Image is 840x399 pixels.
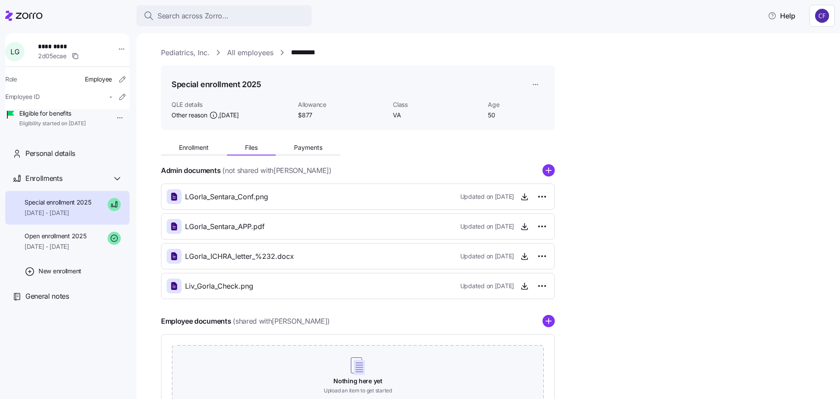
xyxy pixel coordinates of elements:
span: New enrollment [38,267,81,275]
span: Updated on [DATE] [460,282,514,290]
span: Help [768,11,795,21]
span: Files [245,145,258,151]
span: Eligibility started on [DATE] [19,120,86,127]
h4: Admin documents [161,166,220,176]
span: (not shared with [PERSON_NAME] ) [222,165,331,176]
span: Employee [85,75,112,84]
span: Updated on [DATE] [460,252,514,261]
span: 50 [488,111,544,120]
span: Special enrollment 2025 [24,198,91,207]
span: Class [393,100,481,109]
span: LGorla_Sentara_APP.pdf [185,221,265,232]
span: $877 [298,111,386,120]
span: Liv_Gorla_Check.png [185,281,253,292]
button: Search across Zorro... [136,5,311,26]
span: Role [5,75,17,84]
button: Help [761,7,802,25]
span: Enrollments [25,173,62,184]
span: Updated on [DATE] [460,222,514,231]
span: 2d05ecae [38,52,66,60]
span: (shared with [PERSON_NAME] ) [233,316,330,327]
span: Age [488,100,544,109]
svg: add icon [542,164,555,177]
span: QLE details [171,100,291,109]
span: - [109,92,112,101]
span: Search across Zorro... [157,11,228,21]
svg: add icon [542,315,555,327]
span: L G [10,48,19,55]
span: Enrollment [179,145,209,151]
a: Pediatrics, Inc. [161,47,210,58]
span: [DATE] [219,111,238,120]
span: Allowance [298,100,386,109]
span: LGorla_Sentara_Conf.png [185,191,268,202]
span: Employee ID [5,92,40,101]
span: LGorla_ICHRA_letter_%232.docx [185,251,294,262]
img: 7d4a9558da78dc7654dde66b79f71a2e [815,9,829,23]
span: VA [393,111,481,120]
span: Personal details [25,148,75,159]
span: Updated on [DATE] [460,192,514,201]
span: [DATE] - [DATE] [24,242,86,251]
span: Open enrollment 2025 [24,232,86,240]
span: Eligible for benefits [19,109,86,118]
span: [DATE] - [DATE] [24,208,91,217]
span: General notes [25,291,69,302]
h1: Special enrollment 2025 [171,79,261,90]
span: Payments [294,145,322,151]
h4: Employee documents [161,316,231,326]
a: All employees [227,47,273,58]
span: Other reason , [171,111,239,120]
